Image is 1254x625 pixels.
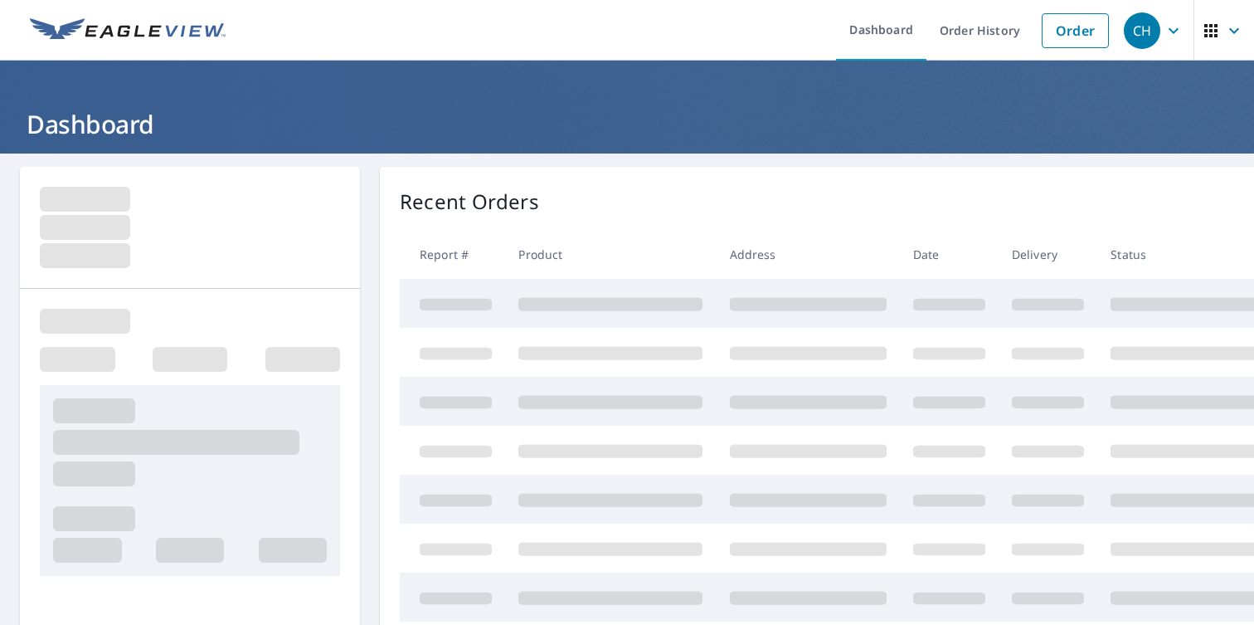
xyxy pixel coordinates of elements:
p: Recent Orders [400,187,539,217]
a: Order [1042,13,1109,48]
h1: Dashboard [20,107,1234,141]
th: Address [717,230,900,279]
div: CH [1124,12,1160,49]
th: Delivery [999,230,1097,279]
img: EV Logo [30,18,226,43]
th: Date [900,230,999,279]
th: Report # [400,230,505,279]
th: Product [505,230,716,279]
